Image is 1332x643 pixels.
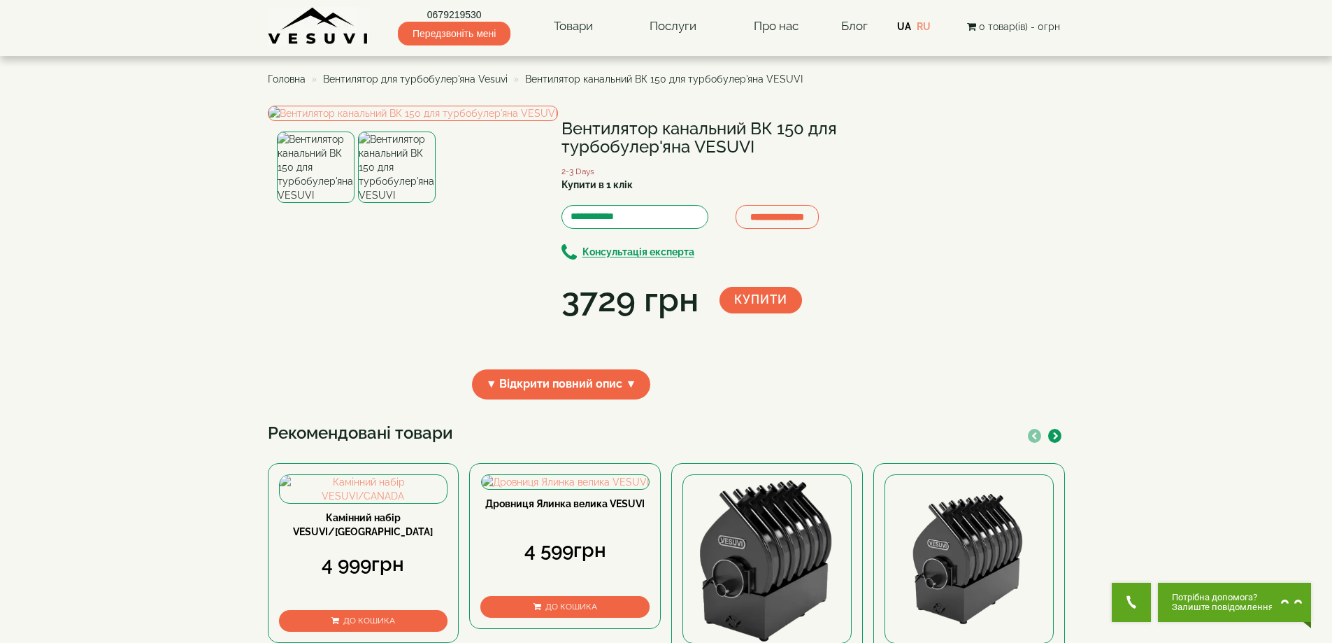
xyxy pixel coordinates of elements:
button: Купити [719,287,802,313]
button: До кошика [480,596,650,618]
label: Купити в 1 клік [561,178,633,192]
a: 0679219530 [398,8,510,22]
img: Турбо булер'ян VESUVI classic 05 для примусового обдування [885,475,1053,643]
div: 4 999грн [279,551,448,579]
h3: Рекомендовані товари [268,424,1065,442]
small: 2-3 Days [561,167,594,176]
span: Вентилятор канальний ВК 150 для турбобулер'яна VESUVI [525,73,803,85]
img: Завод VESUVI [268,7,369,45]
img: Вентилятор канальний ВК 150 для турбобулер'яна VESUVI [358,132,436,203]
a: Дровниця Ялинка велика VESUVI [485,498,645,509]
span: ▼ Відкрити повний опис ▼ [472,369,651,400]
span: До кошика [545,602,597,612]
a: Про нас [740,10,812,43]
a: Послуги [636,10,710,43]
span: 0 товар(ів) - 0грн [979,21,1060,32]
img: Вентилятор канальний ВК 150 для турбобулер'яна VESUVI [277,132,355,203]
span: Передзвоніть мені [398,22,510,45]
a: Товари [540,10,607,43]
span: До кошика [343,616,395,626]
a: UA [897,21,911,32]
img: Турбо булер'ян VESUVI classic 04 для примусового обдування [683,475,851,643]
b: Консультація експерта [582,247,694,258]
span: Потрібна допомога? [1172,593,1273,602]
span: Залиште повідомлення [1172,602,1273,612]
a: RU [917,21,931,32]
h1: Вентилятор канальний ВК 150 для турбобулер'яна VESUVI [561,120,855,157]
button: Get Call button [1112,583,1151,622]
a: Вентилятор для турбобулер'яна Vesuvi [323,73,508,85]
button: 0 товар(ів) - 0грн [963,19,1064,34]
img: Вентилятор канальний ВК 150 для турбобулер'яна VESUVI [268,106,558,121]
a: Блог [841,19,868,33]
div: 4 599грн [480,537,650,565]
a: Камінний набір VESUVI/[GEOGRAPHIC_DATA] [293,512,433,537]
img: Дровниця Ялинка велика VESUVI [482,475,649,489]
img: Камінний набір VESUVI/CANADA [280,475,447,503]
div: 3729 грн [561,276,699,324]
a: Головна [268,73,306,85]
button: Chat button [1158,583,1311,622]
button: До кошика [279,610,448,632]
